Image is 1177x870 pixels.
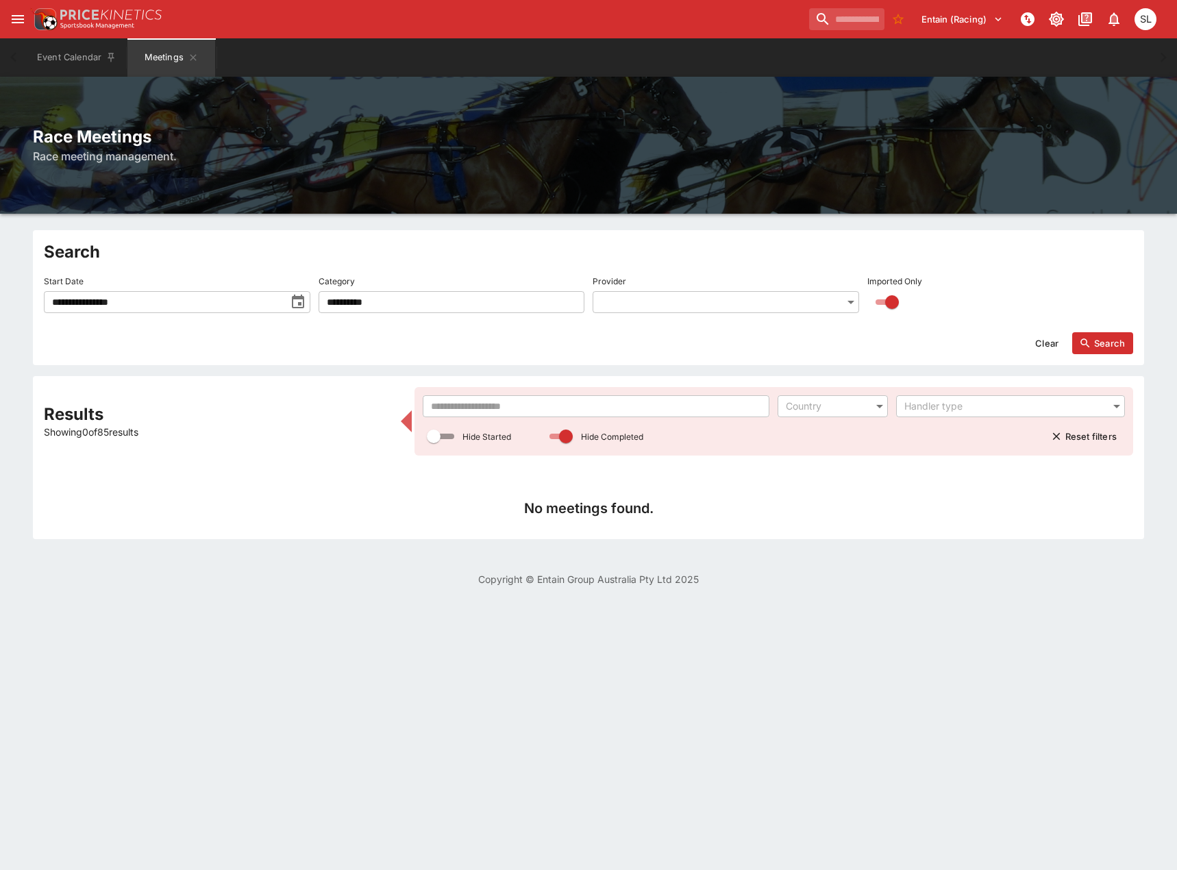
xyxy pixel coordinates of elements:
[1027,332,1067,354] button: Clear
[60,10,162,20] img: PriceKinetics
[581,431,643,443] p: Hide Completed
[29,38,125,77] button: Event Calendar
[33,126,1144,147] h2: Race Meetings
[867,275,922,287] p: Imported Only
[913,8,1011,30] button: Select Tenant
[887,8,909,30] button: No Bookmarks
[1135,8,1156,30] div: Singa Livett
[30,5,58,33] img: PriceKinetics Logo
[5,7,30,32] button: open drawer
[809,8,884,30] input: search
[786,399,866,413] div: Country
[593,275,626,287] p: Provider
[319,275,355,287] p: Category
[44,275,84,287] p: Start Date
[44,403,393,425] h2: Results
[127,38,215,77] button: Meetings
[44,425,393,439] p: Showing 0 of 85 results
[1044,7,1069,32] button: Toggle light/dark mode
[1043,425,1125,447] button: Reset filters
[1130,4,1161,34] button: Singa Livett
[55,499,1122,517] h4: No meetings found.
[904,399,1103,413] div: Handler type
[1072,332,1133,354] button: Search
[60,23,134,29] img: Sportsbook Management
[44,241,1133,262] h2: Search
[1015,7,1040,32] button: NOT Connected to PK
[1102,7,1126,32] button: Notifications
[33,148,1144,164] h6: Race meeting management.
[286,290,310,314] button: toggle date time picker
[462,431,511,443] p: Hide Started
[1073,7,1098,32] button: Documentation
